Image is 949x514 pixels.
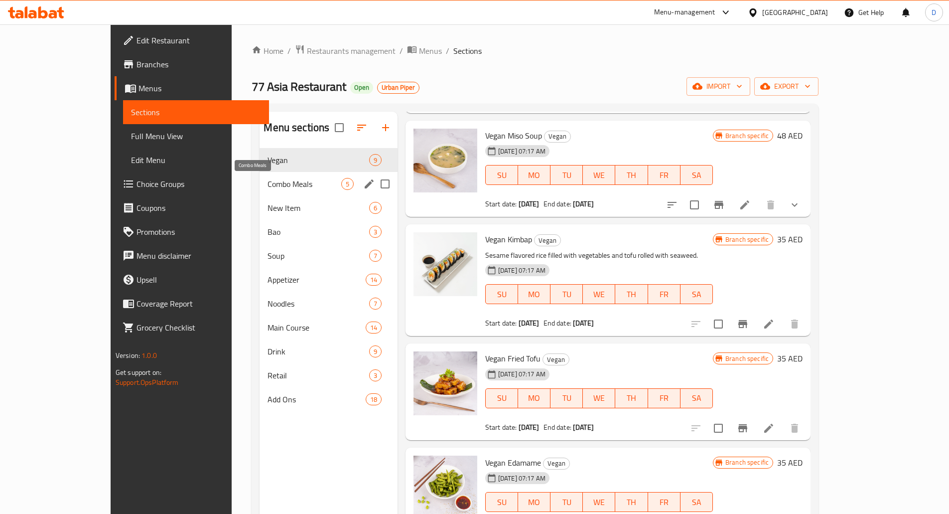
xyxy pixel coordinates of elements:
span: Combo Meals [268,178,341,190]
span: Vegan Miso Soup [485,128,542,143]
span: Sort sections [350,116,374,140]
span: WE [587,168,611,182]
svg: Show Choices [789,199,801,211]
div: Vegan [544,131,571,143]
span: Get support on: [116,366,161,379]
div: Drink9 [260,340,397,363]
a: Menu disclaimer [115,244,269,268]
span: Vegan Edamame [485,455,541,470]
a: Edit menu item [763,422,775,434]
button: Branch-specific-item [731,416,755,440]
span: WE [587,495,611,510]
span: 5 [342,179,353,189]
h6: 48 AED [777,129,803,143]
a: Promotions [115,220,269,244]
span: Add Ons [268,393,365,405]
button: SA [680,492,713,512]
span: Vegan [268,154,369,166]
span: Vegan [535,235,560,246]
span: Sections [453,45,482,57]
b: [DATE] [573,317,594,330]
div: Add Ons18 [260,387,397,411]
span: [DATE] 07:17 AM [494,474,549,483]
button: TH [615,284,648,304]
span: Grocery Checklist [136,322,261,334]
span: TH [619,287,644,302]
div: Retail3 [260,363,397,387]
a: Edit menu item [763,318,775,330]
button: Branch-specific-item [731,312,755,336]
button: FR [648,492,680,512]
img: Vegan Miso Soup [413,129,477,192]
span: SU [490,287,514,302]
button: SU [485,165,518,185]
div: Open [350,82,373,94]
span: 77 Asia Restaurant [252,75,346,98]
div: Vegan [542,353,569,365]
span: End date: [543,317,571,330]
button: MO [518,165,550,185]
span: WE [587,391,611,405]
button: sort-choices [660,193,684,217]
button: TU [550,284,583,304]
a: Menus [115,76,269,100]
span: Menus [138,82,261,94]
span: 14 [366,323,381,333]
b: [DATE] [573,421,594,434]
div: items [366,274,382,286]
button: SU [485,492,518,512]
span: MO [522,495,546,510]
button: SA [680,284,713,304]
span: End date: [543,197,571,210]
h6: 35 AED [777,351,803,365]
div: items [369,154,382,166]
a: Full Menu View [123,124,269,148]
button: SU [485,284,518,304]
button: MO [518,284,550,304]
div: New Item [268,202,369,214]
a: Grocery Checklist [115,316,269,340]
b: [DATE] [573,197,594,210]
span: 14 [366,275,381,285]
nav: breadcrumb [252,44,818,57]
span: TU [554,168,579,182]
button: FR [648,165,680,185]
span: Branch specific [721,354,773,363]
span: SU [490,495,514,510]
button: delete [783,416,807,440]
span: FR [652,495,677,510]
span: Vegan [544,131,570,142]
div: [GEOGRAPHIC_DATA] [762,7,828,18]
div: Appetizer [268,274,365,286]
a: Coupons [115,196,269,220]
button: FR [648,388,680,408]
b: [DATE] [519,317,540,330]
span: 1.0.0 [141,349,157,362]
span: Urban Piper [378,83,419,92]
span: 9 [370,347,381,356]
button: delete [759,193,783,217]
span: TU [554,287,579,302]
span: Main Course [268,322,365,334]
a: Choice Groups [115,172,269,196]
div: Soup7 [260,244,397,268]
h6: 35 AED [777,456,803,470]
button: TU [550,388,583,408]
div: items [369,250,382,262]
span: Coupons [136,202,261,214]
span: 7 [370,251,381,261]
span: 3 [370,371,381,380]
div: Soup [268,250,369,262]
span: Menus [419,45,442,57]
span: Branch specific [721,235,773,244]
button: delete [783,312,807,336]
span: Edit Menu [131,154,261,166]
h2: Menu sections [264,120,329,135]
a: Upsell [115,268,269,292]
a: Coverage Report [115,292,269,316]
span: Select to update [708,314,729,335]
span: FR [652,168,677,182]
button: TU [550,492,583,512]
span: Drink [268,345,369,357]
span: Vegan Kimbap [485,232,532,247]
